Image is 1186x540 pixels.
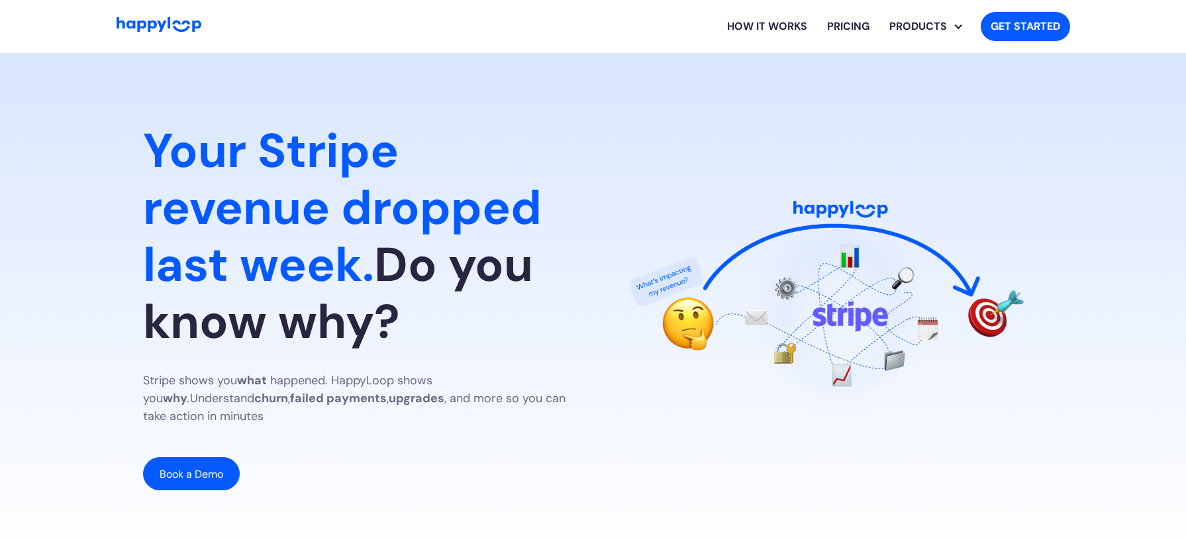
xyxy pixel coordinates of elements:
[717,5,817,48] a: Learn how HappyLoop works
[117,17,201,32] img: HappyLoop Logo
[143,123,572,351] h1: Do you know why?
[254,390,288,406] strong: churn
[889,5,970,48] div: PRODUCTS
[143,457,240,490] a: Book a Demo
[163,390,187,406] strong: why
[143,372,572,425] p: Stripe shows you happened. HappyLoop shows you Understand , , , and more so you can take action i...
[237,372,267,388] strong: what
[879,19,957,34] div: PRODUCTS
[187,390,190,406] em: .
[981,12,1070,41] a: Get started with HappyLoop
[879,5,970,48] div: Explore HappyLoop use cases
[143,120,542,296] span: Your Stripe revenue dropped last week.
[389,390,444,406] strong: upgrades
[817,5,879,48] a: View HappyLoop pricing plans
[290,390,387,406] strong: failed payments
[117,17,201,36] a: Go to Home Page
